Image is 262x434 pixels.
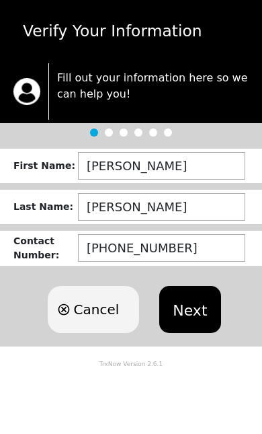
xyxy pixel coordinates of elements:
[78,234,245,262] input: (123) 456-7890
[13,78,40,105] img: trx now logo
[13,159,78,173] div: First Name :
[78,193,245,221] input: ex: DOE
[78,152,245,180] input: ex: JOHN
[5,20,257,43] div: Verify Your Information
[57,70,249,102] p: Fill out your information here so we can help you!
[73,299,119,320] span: Cancel
[48,286,139,333] button: Cancel
[13,234,78,262] div: Contact Number :
[159,286,220,333] button: Next
[13,200,78,214] div: Last Name :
